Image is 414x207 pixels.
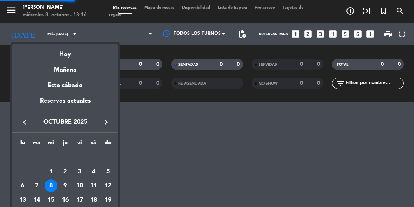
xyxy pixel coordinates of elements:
[30,179,44,193] td: 7 de octubre de 2025
[31,117,99,127] span: octubre 2025
[45,165,57,178] div: 1
[101,179,115,193] td: 12 de octubre de 2025
[102,179,114,192] div: 12
[31,194,43,207] div: 14
[44,139,58,150] th: miércoles
[59,165,72,178] div: 2
[20,118,29,127] i: keyboard_arrow_left
[72,165,87,179] td: 3 de octubre de 2025
[12,44,118,59] div: Hoy
[102,165,114,178] div: 5
[86,139,101,150] th: sábado
[101,139,115,150] th: domingo
[12,75,118,96] div: Este sábado
[44,165,58,179] td: 1 de octubre de 2025
[12,96,118,112] div: Reservas actuales
[99,117,113,127] button: keyboard_arrow_right
[86,179,101,193] td: 11 de octubre de 2025
[59,194,72,207] div: 16
[87,179,100,192] div: 11
[73,194,86,207] div: 17
[15,179,30,193] td: 6 de octubre de 2025
[87,194,100,207] div: 18
[86,165,101,179] td: 4 de octubre de 2025
[12,59,118,75] div: Mañana
[44,179,58,193] td: 8 de octubre de 2025
[15,139,30,150] th: lunes
[15,150,115,165] td: OCT.
[73,179,86,192] div: 10
[59,179,72,192] div: 9
[16,194,29,207] div: 13
[30,139,44,150] th: martes
[45,179,57,192] div: 8
[45,194,57,207] div: 15
[72,139,87,150] th: viernes
[58,139,72,150] th: jueves
[18,117,31,127] button: keyboard_arrow_left
[73,165,86,178] div: 3
[101,165,115,179] td: 5 de octubre de 2025
[58,179,72,193] td: 9 de octubre de 2025
[58,165,72,179] td: 2 de octubre de 2025
[31,179,43,192] div: 7
[16,179,29,192] div: 6
[102,194,114,207] div: 19
[72,179,87,193] td: 10 de octubre de 2025
[102,118,111,127] i: keyboard_arrow_right
[87,165,100,178] div: 4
